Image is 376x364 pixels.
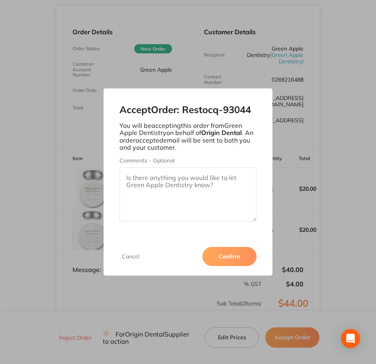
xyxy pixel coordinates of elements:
[119,253,142,260] button: Cancel
[119,104,257,115] h2: Accept Order: Restocq- 93044
[202,247,257,266] button: Confirm
[341,329,360,348] div: Open Intercom Messenger
[119,157,257,164] label: Comments - Optional
[119,122,257,151] p: You will be accepting this order from Green Apple Dentistry on behalf of . An order accepted emai...
[201,129,242,137] b: Origin Dental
